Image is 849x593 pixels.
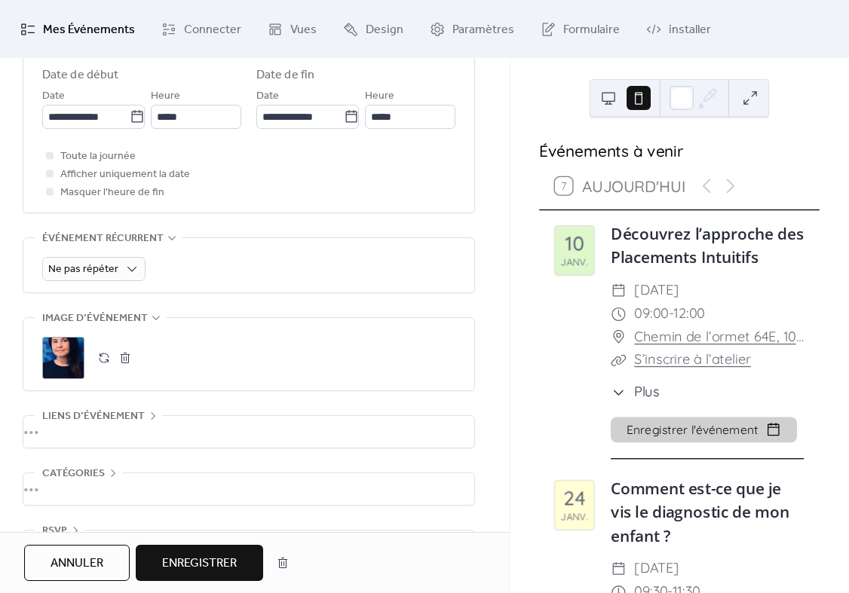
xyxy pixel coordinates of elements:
[42,66,118,84] div: Date de début
[669,302,674,326] span: -
[150,6,253,52] a: Connecter
[611,382,627,402] div: ​
[60,148,136,166] span: Toute la journée
[561,512,588,522] div: janv.
[611,302,627,326] div: ​
[24,545,130,581] button: Annuler
[634,351,751,368] a: S’inscrire à l’atelier
[611,326,627,349] div: ​
[23,416,474,448] div: •••
[42,522,67,540] span: RSVP
[184,18,241,41] span: Connecter
[151,87,180,105] span: Heure
[42,310,148,328] span: Image d’événement
[42,465,105,483] span: Catégories
[136,545,263,581] button: Enregistrer
[539,139,820,162] div: Événements à venir
[290,18,317,41] span: Vues
[611,279,627,302] div: ​
[635,6,722,52] a: installer
[673,302,705,326] span: 12:00
[611,382,660,402] button: ​Plus
[42,408,145,426] span: Liens d’événement
[611,417,797,443] button: Enregistrer l'événement
[634,326,804,349] a: Chemin de l’ormet 64E, 1024 Ecublens
[256,66,314,84] div: Date de fin
[529,6,631,52] a: Formulaire
[60,166,190,184] span: Afficher uniquement la date
[9,6,146,52] a: Mes Événements
[669,18,711,41] span: installer
[452,18,514,41] span: Paramètres
[418,6,526,52] a: Paramètres
[42,87,65,105] span: Date
[256,87,279,105] span: Date
[256,6,328,52] a: Vues
[332,6,415,52] a: Design
[634,302,669,326] span: 09:00
[611,223,804,268] a: Découvrez l’approche des Placements Intuitifs
[23,530,474,562] div: •••
[366,18,403,41] span: Design
[565,234,584,253] div: 10
[51,555,103,573] span: Annuler
[43,18,135,41] span: Mes Événements
[365,87,394,105] span: Heure
[162,555,237,573] span: Enregistrer
[42,337,84,379] div: ;
[611,478,789,546] a: Comment est-ce que je vis le diagnostic de mon enfant ?
[561,258,588,267] div: janv.
[611,349,627,372] div: ​
[60,184,164,202] span: Masquer l'heure de fin
[563,18,620,41] span: Formulaire
[42,230,164,248] span: Événement récurrent
[611,558,627,581] div: ​
[23,473,474,505] div: •••
[634,279,679,302] span: [DATE]
[48,259,118,280] span: Ne pas répéter
[634,558,679,581] span: [DATE]
[564,489,586,509] div: 24
[634,382,660,402] span: Plus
